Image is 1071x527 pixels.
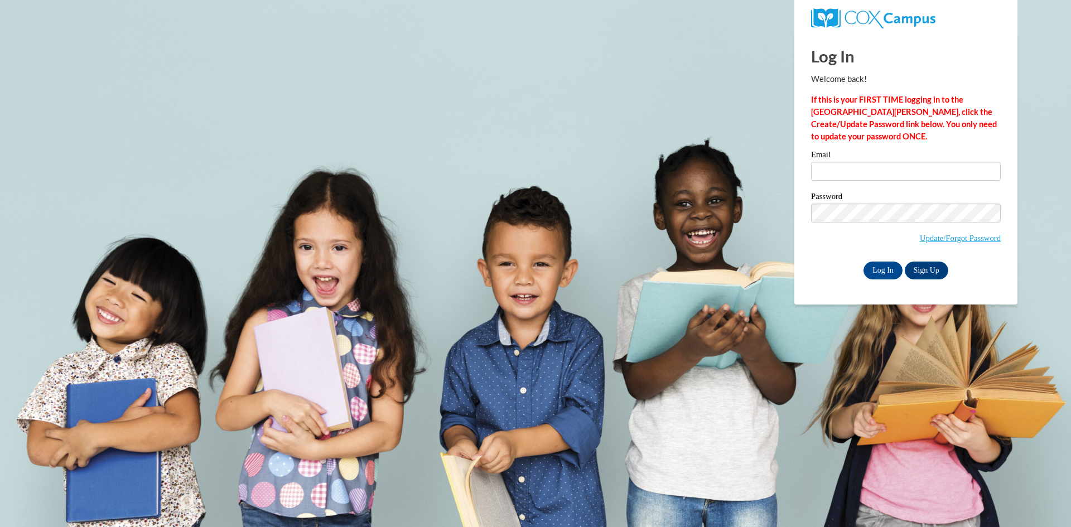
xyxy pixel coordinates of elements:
[811,192,1001,204] label: Password
[811,8,935,28] img: COX Campus
[811,73,1001,85] p: Welcome back!
[811,95,997,141] strong: If this is your FIRST TIME logging in to the [GEOGRAPHIC_DATA][PERSON_NAME], click the Create/Upd...
[863,262,903,279] input: Log In
[811,13,935,22] a: COX Campus
[905,262,948,279] a: Sign Up
[811,151,1001,162] label: Email
[920,234,1001,243] a: Update/Forgot Password
[811,45,1001,67] h1: Log In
